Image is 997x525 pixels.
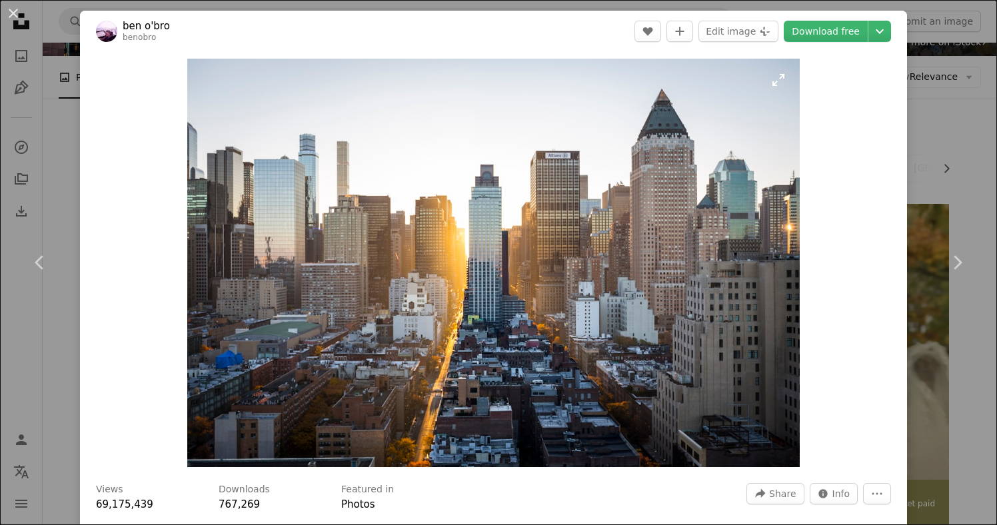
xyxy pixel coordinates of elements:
span: 69,175,439 [96,498,153,510]
a: Download free [784,21,868,42]
a: ben o'bro [123,19,170,33]
h3: Downloads [219,483,270,496]
a: benobro [123,33,156,42]
a: Photos [341,498,375,510]
button: More Actions [863,483,891,504]
a: Next [917,199,997,326]
button: Share this image [746,483,804,504]
button: Edit image [698,21,778,42]
button: Like [634,21,661,42]
button: Add to Collection [666,21,693,42]
span: 767,269 [219,498,260,510]
span: Share [769,484,796,504]
button: Choose download size [868,21,891,42]
button: Zoom in on this image [187,59,800,467]
h3: Views [96,483,123,496]
span: Info [832,484,850,504]
button: Stats about this image [810,483,858,504]
img: high rise buildings city scape photography [187,59,800,467]
img: Go to ben o'bro's profile [96,21,117,42]
h3: Featured in [341,483,394,496]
